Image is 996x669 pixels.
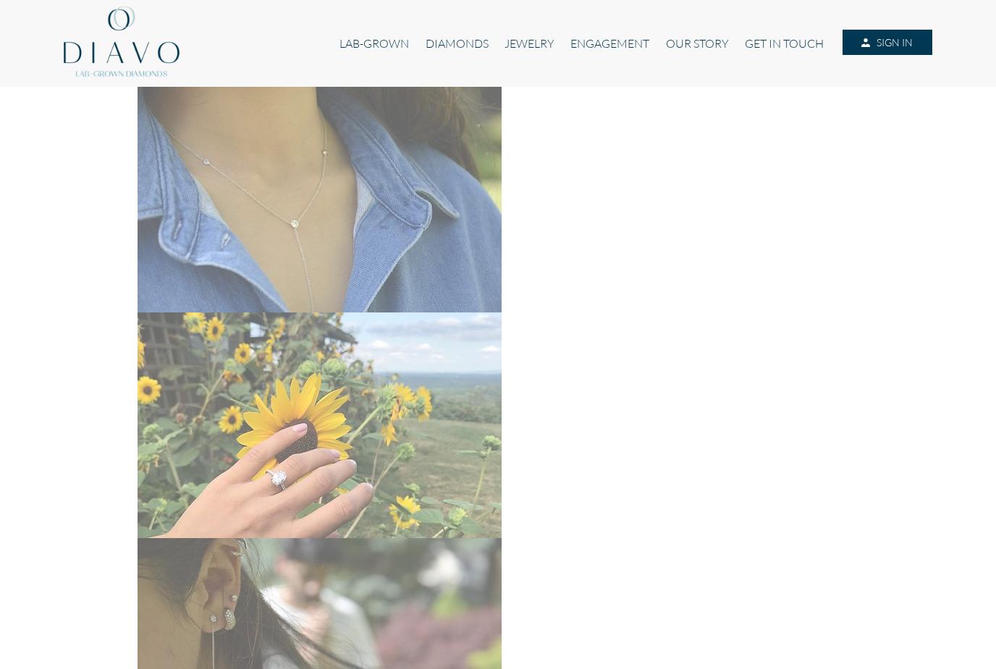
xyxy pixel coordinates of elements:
a: SIGN IN [843,30,932,56]
a: OUR STORY [658,30,737,57]
a: LAB-GROWN [332,30,417,57]
a: JEWELRY [497,30,562,57]
img: Diavo Lab-grown diamond ring [138,312,502,538]
a: GET IN TOUCH [737,30,832,57]
a: DIAMONDS [418,30,497,57]
img: Diavo Lab-grown diamond necklace [138,87,502,312]
a: ENGAGEMENT [562,30,657,57]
